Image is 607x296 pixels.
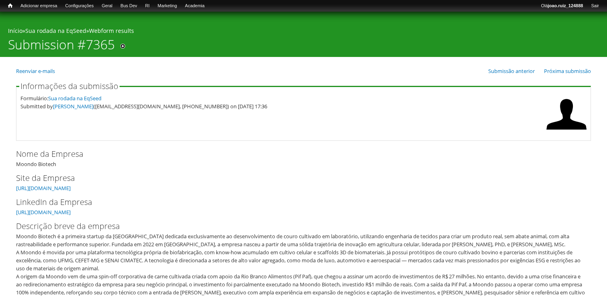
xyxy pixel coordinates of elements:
[8,27,599,37] div: » »
[16,220,578,232] label: Descrição breve da empresa
[16,196,578,208] label: LinkedIn da Empresa
[154,2,181,10] a: Marketing
[25,27,86,34] a: Sua rodada na EqSeed
[548,3,583,8] strong: joao.ruiz_124888
[8,27,22,34] a: Início
[544,67,591,75] a: Próxima submissão
[546,94,587,134] img: Foto de Aline Bruna da Silva
[16,184,71,192] a: [URL][DOMAIN_NAME]
[53,103,93,110] a: [PERSON_NAME]
[537,2,587,10] a: Olájoao.ruiz_124888
[19,82,120,90] legend: Informações da submissão
[16,2,61,10] a: Adicionar empresa
[61,2,98,10] a: Configurações
[4,2,16,10] a: Início
[48,95,102,102] a: Sua rodada na EqSeed
[16,67,55,75] a: Reenviar e-mails
[97,2,116,10] a: Geral
[20,102,542,110] div: Submitted by ([EMAIL_ADDRESS][DOMAIN_NAME], [PHONE_NUMBER]) on [DATE] 17:36
[16,209,71,216] a: [URL][DOMAIN_NAME]
[16,172,578,184] label: Site da Empresa
[8,37,115,57] h1: Submission #7365
[546,129,587,136] a: Ver perfil do usuário.
[8,3,12,8] span: Início
[587,2,603,10] a: Sair
[89,27,134,34] a: Webform results
[116,2,141,10] a: Bus Dev
[181,2,209,10] a: Academia
[141,2,154,10] a: RI
[16,148,591,168] div: Moondo Biotech
[16,148,578,160] label: Nome da Empresa
[488,67,535,75] a: Submissão anterior
[20,94,542,102] div: Formulário:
